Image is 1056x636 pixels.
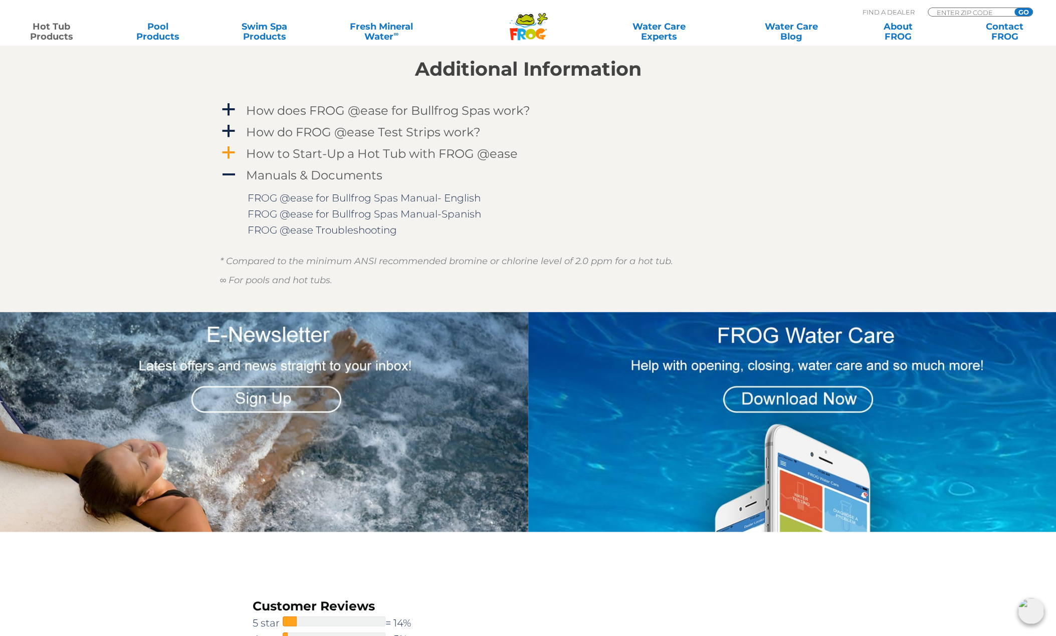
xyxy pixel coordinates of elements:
[221,124,236,139] span: a
[246,147,518,160] h4: How to Start-Up a Hot Tub with FROG @ease
[220,58,836,80] h2: Additional Information
[221,102,236,117] span: a
[936,8,1003,17] input: Zip Code Form
[220,101,836,120] a: a How does FROG @ease for Bullfrog Spas work?
[253,614,437,630] a: 5 star= 14%
[10,22,93,42] a: Hot TubProducts
[248,207,481,220] a: FROG @ease for Bullfrog Spas Manual-Spanish
[248,191,481,203] a: FROG @ease for Bullfrog Spas Manual- English
[330,22,434,42] a: Fresh MineralWater∞
[591,22,726,42] a: Water CareExperts
[221,145,236,160] span: a
[220,255,673,266] em: * Compared to the minimum ANSI recommended bromine or chlorine level of 2.0 ppm for a hot tub.
[117,22,199,42] a: PoolProducts
[963,22,1046,42] a: ContactFROG
[393,30,398,38] sup: ∞
[1018,598,1044,624] img: openIcon
[253,614,283,630] span: 5 star
[221,167,236,182] span: A
[857,22,939,42] a: AboutFROG
[1014,8,1032,16] input: GO
[246,168,382,182] h4: Manuals & Documents
[863,8,915,17] p: Find A Dealer
[220,123,836,141] a: a How do FROG @ease Test Strips work?
[220,274,333,285] em: ∞ For pools and hot tubs.
[253,597,437,614] h3: Customer Reviews
[220,166,836,184] a: A Manuals & Documents
[750,22,832,42] a: Water CareBlog
[246,125,481,139] h4: How do FROG @ease Test Strips work?
[223,22,306,42] a: Swim SpaProducts
[220,144,836,163] a: a How to Start-Up a Hot Tub with FROG @ease
[248,224,397,236] a: FROG @ease Troubleshooting
[246,104,530,117] h4: How does FROG @ease for Bullfrog Spas work?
